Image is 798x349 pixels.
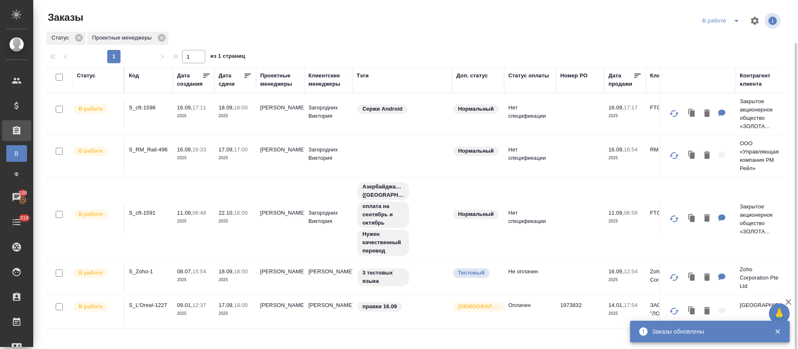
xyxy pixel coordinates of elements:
[608,146,624,153] p: 16.09,
[219,217,252,225] p: 2025
[684,105,700,122] button: Клонировать
[192,210,206,216] p: 06:48
[129,209,169,217] p: S_cft-1591
[458,105,494,113] p: Нормальный
[452,104,500,115] div: Статус по умолчанию для стандартных заказов
[357,72,369,80] div: Тэги
[6,166,27,183] a: Ф
[177,146,192,153] p: 16.09,
[608,268,624,275] p: 16.09,
[740,139,780,173] p: ООО «Управляющая компания РМ Рейл»
[664,209,684,229] button: Обновить
[504,263,556,292] td: Не оплачен
[772,305,786,322] span: 🙏
[308,72,348,88] div: Клиентские менеджеры
[504,297,556,326] td: Оплачен
[362,105,403,113] p: Сержи Android
[177,112,210,120] p: 2025
[219,104,234,111] p: 18.09,
[458,302,500,311] p: [DEMOGRAPHIC_DATA]
[234,302,248,308] p: 18:00
[769,303,790,324] button: 🙏
[608,210,624,216] p: 11.09,
[46,11,83,24] span: Заказы
[177,154,210,162] p: 2025
[177,268,192,275] p: 08.07,
[177,276,210,284] p: 2025
[129,104,169,112] p: S_cft-1598
[560,72,587,80] div: Номер PO
[219,154,252,162] p: 2025
[452,267,500,279] div: Топ-приоритет. Важно обеспечить лучшее возможное качество
[234,210,248,216] p: 16:00
[357,181,448,257] div: Азербайджанский (Латиница), оплата на сентябрь и октябрь, Нужен качественный перевод
[700,210,714,227] button: Удалить
[714,210,730,227] button: Для КМ: По оплате: просим данный проект разбить пополам: на сентябрь и октябрь
[684,210,700,227] button: Клонировать
[15,214,34,222] span: 319
[700,147,714,164] button: Удалить
[73,104,120,115] div: Выставляет ПМ после принятия заказа от КМа
[256,263,304,292] td: [PERSON_NAME]
[362,202,404,227] p: оплата на сентябрь и октябрь
[740,203,780,236] p: Закрытое акционерное общество «ЗОЛОТА...
[10,149,23,158] span: В
[177,302,192,308] p: 09.01,
[14,189,32,197] span: 100
[92,34,155,42] p: Проектные менеджеры
[652,327,762,336] div: Заказы обновлены
[256,99,304,129] td: [PERSON_NAME]
[10,170,23,178] span: Ф
[362,230,404,255] p: Нужен качественный перевод
[650,146,690,154] p: RM Rail
[700,14,745,27] div: split button
[79,147,103,155] p: В работе
[2,187,31,208] a: 100
[177,72,202,88] div: Дата создания
[765,13,782,29] span: Посмотреть информацию
[608,72,633,88] div: Дата продажи
[234,268,248,275] p: 18:00
[504,141,556,171] td: Нет спецификации
[458,269,485,277] p: Тестовый
[79,210,103,218] p: В работе
[177,217,210,225] p: 2025
[362,269,404,285] p: 3 тестовых языка
[458,147,494,155] p: Нормальный
[357,301,448,312] div: правки 16.09
[234,146,248,153] p: 17:00
[304,263,352,292] td: [PERSON_NAME]
[177,210,192,216] p: 11.09,
[608,309,642,318] p: 2025
[47,32,86,45] div: Статус
[624,210,638,216] p: 06:58
[357,267,448,287] div: 3 тестовых языка
[608,154,642,162] p: 2025
[650,104,690,112] p: FTC
[304,141,352,171] td: Загородних Виктория
[219,210,234,216] p: 22.10,
[700,105,714,122] button: Удалить
[73,301,120,312] div: Выставляет ПМ после принятия заказа от КМа
[624,104,638,111] p: 17:17
[73,209,120,220] div: Выставляет ПМ после принятия заказа от КМа
[684,147,700,164] button: Клонировать
[219,268,234,275] p: 18.09,
[624,268,638,275] p: 12:54
[504,205,556,234] td: Нет спецификации
[304,99,352,129] td: Загородних Виктория
[650,301,690,318] p: ЗАО "ЛОРЕАЛЬ"
[219,276,252,284] p: 2025
[362,183,404,199] p: Азербайджанский ([GEOGRAPHIC_DATA])
[740,72,780,88] div: Контрагент клиента
[745,11,765,31] span: Настроить таблицу
[256,205,304,234] td: [PERSON_NAME]
[452,209,500,220] div: Статус по умолчанию для стандартных заказов
[664,104,684,124] button: Обновить
[608,302,624,308] p: 14.01,
[73,267,120,279] div: Выставляет ПМ после принятия заказа от КМа
[504,99,556,129] td: Нет спецификации
[650,209,690,217] p: FTC
[684,303,700,320] button: Клонировать
[608,276,642,284] p: 2025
